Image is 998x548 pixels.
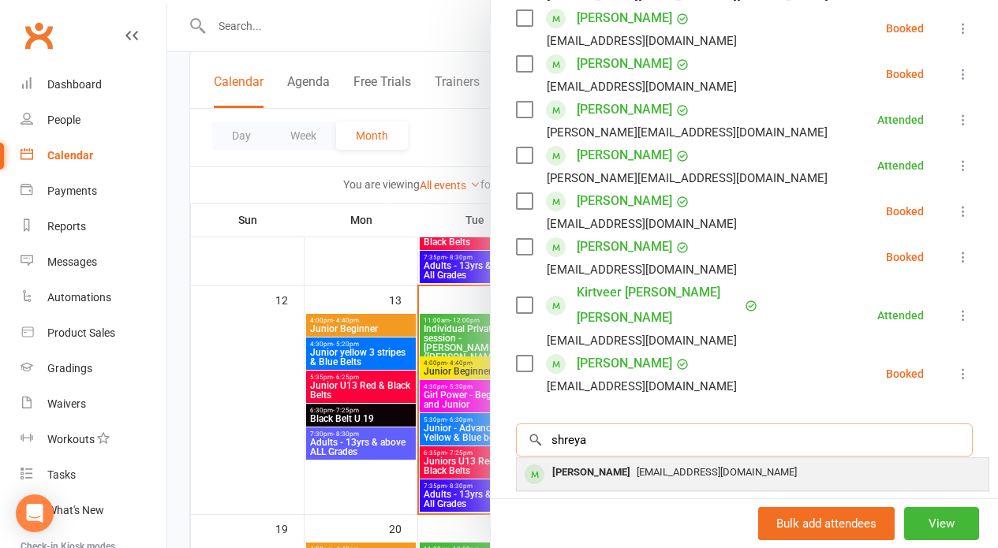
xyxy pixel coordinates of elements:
a: [PERSON_NAME] [577,6,672,31]
div: [EMAIL_ADDRESS][DOMAIN_NAME] [547,376,737,397]
div: Booked [886,206,924,217]
div: Attended [877,114,924,125]
div: [PERSON_NAME] [546,461,637,484]
div: Waivers [47,397,86,410]
a: [PERSON_NAME] [577,351,672,376]
a: Reports [21,209,166,244]
a: [PERSON_NAME] [577,143,672,168]
a: [PERSON_NAME] [577,97,672,122]
div: Gradings [47,362,92,375]
div: [PERSON_NAME][EMAIL_ADDRESS][DOMAIN_NAME] [547,168,828,188]
div: Booked [886,252,924,263]
div: [EMAIL_ADDRESS][DOMAIN_NAME] [547,214,737,234]
div: Attended [877,160,924,171]
a: Product Sales [21,315,166,351]
div: Booked [886,368,924,379]
div: [EMAIL_ADDRESS][DOMAIN_NAME] [547,76,737,97]
a: Messages [21,244,166,280]
div: Booked [886,69,924,80]
a: [PERSON_NAME] [577,188,672,214]
button: View [904,507,979,540]
div: Booked [886,23,924,34]
div: Attended [877,310,924,321]
div: [EMAIL_ADDRESS][DOMAIN_NAME] [547,31,737,51]
div: member [525,464,544,484]
a: Kirtveer [PERSON_NAME] [PERSON_NAME] [577,280,741,330]
a: People [21,103,166,138]
div: [EMAIL_ADDRESS][DOMAIN_NAME] [547,259,737,280]
a: Workouts [21,422,166,457]
a: Waivers [21,386,166,422]
div: What's New [47,504,104,516]
div: Payments [47,185,97,197]
a: Dashboard [21,67,166,103]
div: Reports [47,220,86,233]
a: Tasks [21,457,166,493]
div: Dashboard [47,78,102,91]
a: [PERSON_NAME] [577,234,672,259]
a: Gradings [21,351,166,386]
div: [PERSON_NAME][EMAIL_ADDRESS][DOMAIN_NAME] [547,122,828,143]
div: Workouts [47,433,95,445]
a: Payments [21,173,166,209]
a: Clubworx [19,16,58,55]
div: Calendar [47,149,93,162]
div: Messages [47,255,97,268]
input: Search to add attendees [516,423,973,457]
a: What's New [21,493,166,528]
div: Open Intercom Messenger [16,494,54,532]
span: [EMAIL_ADDRESS][DOMAIN_NAME] [637,466,797,478]
button: Bulk add attendees [758,507,895,540]
a: Automations [21,280,166,315]
a: Calendar [21,138,166,173]
div: Product Sales [47,326,115,339]
div: People [47,114,80,126]
div: Tasks [47,468,76,481]
a: [PERSON_NAME] [577,51,672,76]
div: [EMAIL_ADDRESS][DOMAIN_NAME] [547,330,737,351]
div: Automations [47,291,111,304]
